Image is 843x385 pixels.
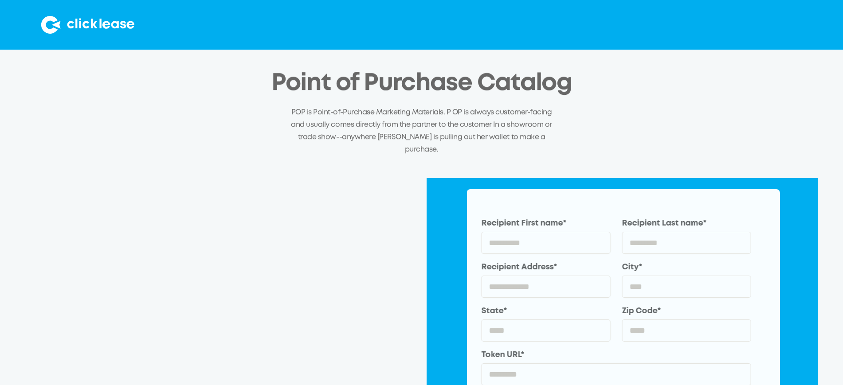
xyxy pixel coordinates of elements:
[41,16,134,34] img: Clicklease logo
[481,262,610,273] label: Recipient Address*
[622,262,751,273] label: City*
[481,218,610,229] label: Recipient First name*
[622,306,751,317] label: Zip Code*
[481,350,751,361] label: Token URL*
[481,306,610,317] label: State*
[291,106,553,156] p: POP is Point-of-Purchase Marketing Materials. P OP is always customer-facing and usually comes di...
[271,70,572,97] h2: Point of Purchase Catalog
[622,218,751,229] label: Recipient Last name*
